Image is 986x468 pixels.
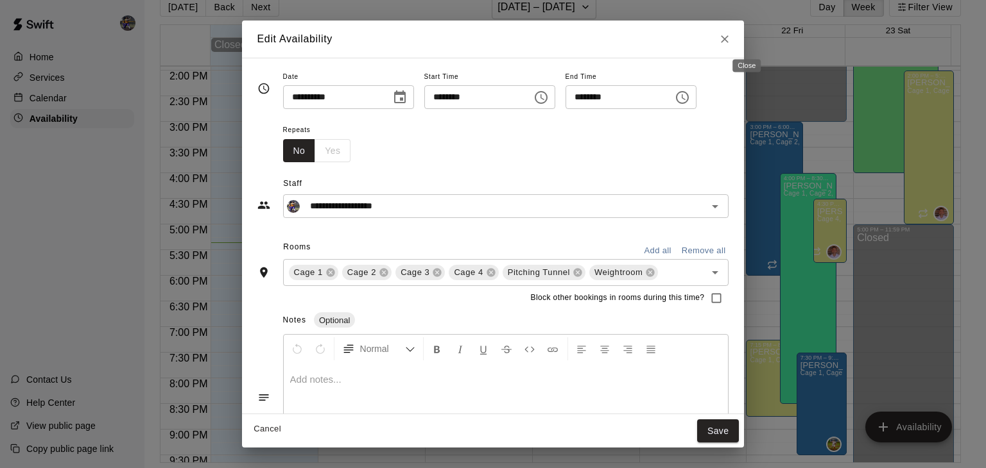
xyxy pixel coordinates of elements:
[531,292,705,305] span: Block other bookings in rooms during this time?
[519,337,541,360] button: Insert Code
[594,337,616,360] button: Center Align
[589,265,658,280] div: Weightroom
[257,391,270,404] svg: Notes
[706,197,724,215] button: Open
[697,419,739,443] button: Save
[283,174,729,194] span: Staff
[503,266,575,279] span: Pitching Tunnel
[617,337,639,360] button: Right Align
[283,139,351,163] div: outlined button group
[426,337,448,360] button: Format Bold
[503,265,585,280] div: Pitching Tunnel
[571,337,592,360] button: Left Align
[679,241,729,261] button: Remove all
[289,266,328,279] span: Cage 1
[342,266,381,279] span: Cage 2
[283,242,311,251] span: Rooms
[283,122,361,139] span: Repeats
[309,337,331,360] button: Redo
[283,139,316,163] button: No
[713,28,736,51] button: Close
[449,265,498,280] div: Cage 4
[640,337,662,360] button: Justify Align
[287,200,300,213] img: Chirstina Moncivais
[257,31,333,47] h6: Edit Availability
[395,266,435,279] span: Cage 3
[528,85,554,110] button: Choose time, selected time is 3:00 PM
[314,315,355,325] span: Optional
[289,265,338,280] div: Cage 1
[257,82,270,95] svg: Timing
[589,266,648,279] span: Weightroom
[732,59,761,72] div: Close
[257,266,270,279] svg: Rooms
[286,337,308,360] button: Undo
[449,337,471,360] button: Format Italics
[706,263,724,281] button: Open
[395,265,445,280] div: Cage 3
[542,337,564,360] button: Insert Link
[670,85,695,110] button: Choose time, selected time is 5:30 PM
[257,199,270,212] svg: Staff
[449,266,488,279] span: Cage 4
[472,337,494,360] button: Format Underline
[247,419,288,439] button: Cancel
[387,85,413,110] button: Choose date, selected date is Aug 21, 2025
[637,241,679,261] button: Add all
[283,315,306,324] span: Notes
[337,337,420,360] button: Formatting Options
[283,69,414,86] span: Date
[496,337,517,360] button: Format Strikethrough
[342,265,392,280] div: Cage 2
[424,69,555,86] span: Start Time
[360,342,405,355] span: Normal
[566,69,696,86] span: End Time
